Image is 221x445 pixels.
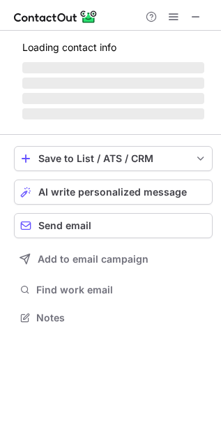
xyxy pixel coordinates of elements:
span: ‌ [22,93,204,104]
span: AI write personalized message [38,187,187,198]
span: Send email [38,220,91,231]
button: Notes [14,308,213,328]
img: ContactOut v5.3.10 [14,8,98,25]
span: Find work email [36,284,207,296]
button: Send email [14,213,213,238]
span: ‌ [22,78,204,89]
span: ‌ [22,108,204,119]
span: Add to email campaign [38,254,148,265]
p: Loading contact info [22,42,204,53]
button: Find work email [14,280,213,300]
div: Save to List / ATS / CRM [38,153,188,164]
button: AI write personalized message [14,180,213,205]
span: Notes [36,312,207,324]
button: save-profile-one-click [14,146,213,171]
button: Add to email campaign [14,247,213,272]
span: ‌ [22,62,204,73]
